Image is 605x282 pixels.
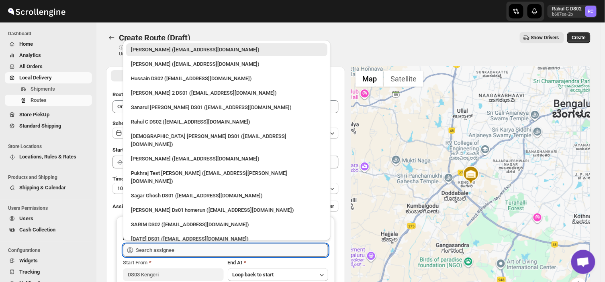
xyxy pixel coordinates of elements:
[19,75,52,81] span: Local Delivery
[117,185,141,192] span: 10 minutes
[112,176,145,182] span: Time Per Stop
[123,202,331,217] li: Sourav Ds01 homerun (bamij29633@eluxeer.com)
[131,60,323,68] div: [PERSON_NAME] ([EMAIL_ADDRESS][DOMAIN_NAME])
[123,165,331,188] li: Pukhraj Test Grewal (lesogip197@pariag.com)
[5,266,92,278] button: Tracking
[567,32,591,43] button: Create
[31,86,55,92] span: Shipments
[585,6,597,17] span: Rahul C DS02
[131,118,323,126] div: Rahul C DS02 ([EMAIL_ADDRESS][DOMAIN_NAME])
[552,12,582,17] p: b607ea-2b
[131,132,323,148] div: [DEMOGRAPHIC_DATA] [PERSON_NAME] DS01 ([EMAIL_ADDRESS][DOMAIN_NAME])
[123,128,331,151] li: Islam Laskar DS01 (vixib74172@ikowat.com)
[19,41,33,47] span: Home
[19,123,61,129] span: Standard Shipping
[588,9,594,14] text: RC
[552,6,582,12] p: Rahul C DS02
[131,155,323,163] div: [PERSON_NAME] ([EMAIL_ADDRESS][DOMAIN_NAME])
[112,128,339,139] button: [DATE]|[DATE]
[106,32,117,43] button: Routes
[5,95,92,106] button: Routes
[131,46,323,54] div: [PERSON_NAME] ([EMAIL_ADDRESS][DOMAIN_NAME])
[531,34,559,41] span: Show Drivers
[8,205,92,211] span: Users Permissions
[8,30,92,37] span: Dashboard
[5,151,92,162] button: Locations, Rules & Rates
[123,231,331,245] li: Raja DS01 (gasecig398@owlny.com)
[131,89,323,97] div: [PERSON_NAME] 2 DS01 ([EMAIL_ADDRESS][DOMAIN_NAME])
[111,70,225,81] button: All Route Options
[572,34,586,41] span: Create
[123,217,331,231] li: SARIM DS02 (xititor414@owlny.com)
[123,43,331,56] li: Rahul Chopra (pukhraj@home-run.co)
[31,97,47,103] span: Routes
[19,227,55,233] span: Cash Collection
[19,112,49,118] span: Store PickUp
[131,221,323,229] div: SARIM DS02 ([EMAIL_ADDRESS][DOMAIN_NAME])
[5,224,92,235] button: Cash Collection
[5,61,92,72] button: All Orders
[228,259,328,267] div: End At
[5,213,92,224] button: Users
[5,255,92,266] button: Widgets
[19,52,41,58] span: Analytics
[6,1,67,21] img: ScrollEngine
[233,272,274,278] span: Loop back to start
[5,182,92,193] button: Shipping & Calendar
[131,75,323,83] div: Hussain DS02 ([EMAIL_ADDRESS][DOMAIN_NAME])
[112,120,145,126] span: Scheduled for
[520,32,564,43] button: Show Drivers
[123,71,331,85] li: Hussain DS02 (jarav60351@abatido.com)
[384,71,423,87] button: Show satellite imagery
[131,103,323,112] div: Sanarul [PERSON_NAME] DS01 ([EMAIL_ADDRESS][DOMAIN_NAME])
[131,235,323,243] div: [DATE] DS01 ([EMAIL_ADDRESS][DOMAIN_NAME])
[548,5,597,18] button: User menu
[112,100,339,113] input: Eg: Bengaluru Route
[19,269,40,275] span: Tracking
[123,151,331,165] li: Vikas Rathod (lolegiy458@nalwan.com)
[356,71,384,87] button: Show street map
[8,247,92,254] span: Configurations
[112,91,141,97] span: Route Name
[19,185,66,191] span: Shipping & Calendar
[112,147,176,153] span: Start Location (Warehouse)
[571,250,595,274] a: Open chat
[123,99,331,114] li: Sanarul Haque DS01 (fefifag638@adosnan.com)
[112,183,339,194] button: 10 minutes
[123,85,331,99] li: Ali Husain 2 DS01 (petec71113@advitize.com)
[123,188,331,202] li: Sagar Ghosh DS01 (loneyoj483@downlor.com)
[131,206,323,214] div: [PERSON_NAME] Ds01 homerun ([EMAIL_ADDRESS][DOMAIN_NAME])
[123,260,147,266] span: Start From
[123,56,331,71] li: Mujakkir Benguli (voweh79617@daypey.com)
[8,143,92,150] span: Store Locations
[228,268,328,281] button: Loop back to start
[131,192,323,200] div: Sagar Ghosh DS01 ([EMAIL_ADDRESS][DOMAIN_NAME])
[136,244,328,257] input: Search assignee
[119,33,190,43] span: Create Route (Draft)
[123,114,331,128] li: Rahul C DS02 (rahul.chopra@home-run.co)
[19,154,76,160] span: Locations, Rules & Rates
[19,258,38,264] span: Widgets
[112,203,134,209] span: Assign to
[19,215,33,221] span: Users
[5,39,92,50] button: Home
[5,83,92,95] button: Shipments
[5,50,92,61] button: Analytics
[19,63,43,69] span: All Orders
[8,174,92,181] span: Products and Shipping
[119,44,245,57] p: ⓘ Shipments can also be added from Shipments menu Unrouted tab
[131,169,323,185] div: Pukhraj Test [PERSON_NAME] ([EMAIL_ADDRESS][PERSON_NAME][DOMAIN_NAME])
